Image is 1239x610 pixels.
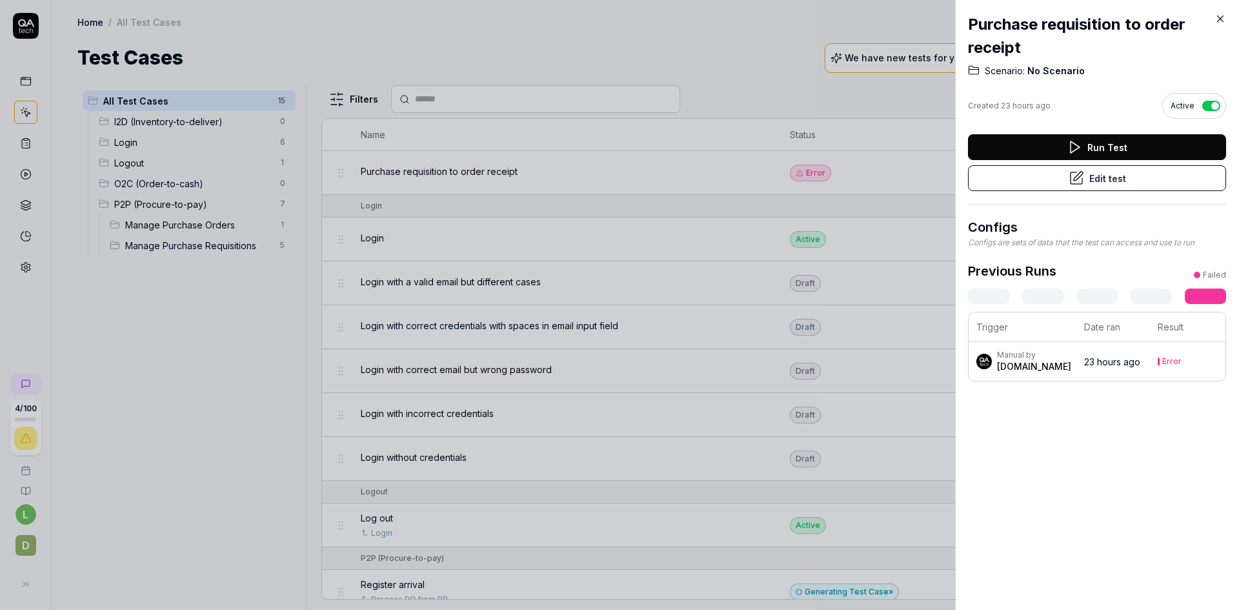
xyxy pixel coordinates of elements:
h2: Purchase requisition to order receipt [968,13,1226,59]
div: Error [1162,358,1182,365]
div: Manual by [997,350,1071,360]
th: Date ran [1076,312,1150,342]
time: 23 hours ago [1001,101,1051,110]
div: Failed [1203,269,1226,281]
span: Scenario: [985,65,1025,77]
h3: Configs [968,218,1226,237]
span: No Scenario [1025,65,1085,77]
h3: Previous Runs [968,261,1056,281]
div: Configs are sets of data that the test can access and use to run [968,237,1226,249]
img: 7ccf6c19-61ad-4a6c-8811-018b02a1b829.jpg [976,354,992,369]
time: 23 hours ago [1084,356,1140,367]
div: Created [968,100,1051,112]
button: Edit test [968,165,1226,191]
span: Active [1171,100,1194,112]
th: Result [1150,312,1225,342]
button: Run Test [968,134,1226,160]
th: Trigger [969,312,1076,342]
div: [DOMAIN_NAME] [997,360,1071,373]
